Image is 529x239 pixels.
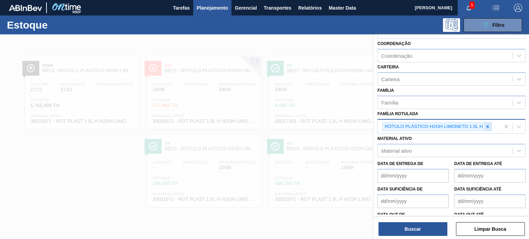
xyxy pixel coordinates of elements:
input: dd/mm/yyyy [454,169,526,183]
span: Relatórios [298,4,322,12]
label: Família [377,88,394,93]
input: dd/mm/yyyy [377,169,449,183]
label: Material ativo [377,136,412,141]
span: Gerencial [235,4,257,12]
label: Coordenação [377,41,411,46]
div: Coordenação [381,53,412,59]
label: Data suficiência até [454,187,501,192]
img: Logout [514,4,522,12]
label: Data suficiência de [377,187,423,192]
div: Pogramando: nenhum usuário selecionado [443,18,460,32]
label: Carteira [377,65,399,69]
span: Planejamento [197,4,228,12]
label: Data out de [377,212,405,217]
span: Master Data [329,4,356,12]
img: TNhmsLtSVTkK8tSr43FrP2fwEKptu5GPRR3wAAAABJRU5ErkJggg== [9,5,42,11]
span: Filtro [492,22,505,28]
span: Transportes [264,4,291,12]
h1: Estoque [7,21,106,29]
label: Família Rotulada [377,111,418,116]
div: RÓTULO PLÁSTICO H2OH LIMONETO 1,5L H [383,122,484,131]
button: Filtro [464,18,522,32]
img: userActions [492,4,500,12]
div: Família [381,99,398,105]
label: Data de Entrega de [377,161,423,166]
input: dd/mm/yyyy [454,194,526,208]
span: Tarefas [173,4,190,12]
span: 5 [469,1,475,9]
input: dd/mm/yyyy [377,194,449,208]
div: Material ativo [381,148,412,154]
label: Data de Entrega até [454,161,502,166]
button: Notificações [458,3,480,13]
div: Carteira [381,76,400,82]
label: Data out até [454,212,484,217]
